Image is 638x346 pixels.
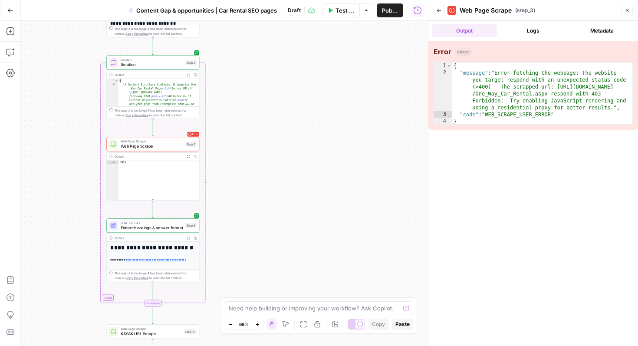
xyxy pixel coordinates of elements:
span: Content Gap & opportunities | Car Rental SEO pages [136,6,277,15]
span: Copy the output [125,32,148,35]
div: ErrorWeb Page ScrapeWeb Page ScrapeStep 3Outputnull [106,137,199,200]
div: Output [115,154,183,159]
div: This output is too large & has been abbreviated for review. to view the full content. [115,108,197,117]
div: This output is too large & has been abbreviated for review. to view the full content. [115,26,197,36]
span: Paste [395,320,410,328]
span: KAYAK URL Scrape [121,331,182,337]
span: Copy [372,320,385,328]
span: ( step_3 ) [515,7,535,14]
div: This output is too large & has been abbreviated for review. to view the full content. [115,271,197,280]
div: Complete [145,300,161,306]
div: 2 [434,69,452,111]
span: Extract headings & answer format [121,225,183,231]
g: Edge from step_4 to step_2 [152,37,154,55]
span: Publish [382,6,398,15]
g: Edge from step_2-iteration-end to step_10 [152,306,154,324]
div: Complete [106,300,199,306]
div: Step 6 [185,223,197,228]
span: Iteration [121,57,183,62]
g: Edge from step_3 to step_6 [152,201,154,218]
button: Copy [368,319,388,330]
span: Web Page Scrape [121,326,182,331]
span: 69% [239,321,249,328]
div: Web Page ScrapeKAYAK URL ScrapeStep 10 [106,324,199,339]
button: Test Data [322,3,359,17]
div: Step 3 [185,142,197,147]
div: 1 [107,79,118,82]
div: Step 10 [184,329,197,334]
span: Web Page Scrape [460,6,512,15]
div: Output [115,72,183,77]
span: object [455,48,472,56]
div: 4 [434,118,452,125]
button: Publish [377,3,403,17]
span: Toggle code folding, rows 1 through 4 [447,63,451,69]
button: Logs [500,24,566,37]
g: Edge from step_2 to step_3 [152,119,154,136]
button: Content Gap & opportunities | Car Rental SEO pages [123,3,282,17]
span: Error [192,131,198,138]
button: Output [432,24,497,37]
span: Web Page Scrape [121,143,183,149]
div: 3 [434,111,452,118]
span: Test Data [335,6,354,15]
button: Metadata [569,24,635,37]
div: LoopIterationIterationStep 2Output[ "# Content Structure Analysis: Enterprise One -Way Car Rental... [106,56,199,119]
button: Paste [392,319,413,330]
div: 1 [434,63,452,69]
span: Copy the output [125,113,148,117]
strong: Error [434,46,451,57]
span: Iteration [121,62,183,68]
span: Toggle code folding, rows 1 through 3 [115,79,118,82]
div: Output [115,235,183,240]
span: Web Page Scrape [121,139,183,144]
span: Draft [288,7,301,14]
div: 1 [107,160,118,164]
span: LLM · GPT-4.1 [121,221,183,225]
div: Step 2 [185,60,197,65]
span: Copy the output [125,276,148,280]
